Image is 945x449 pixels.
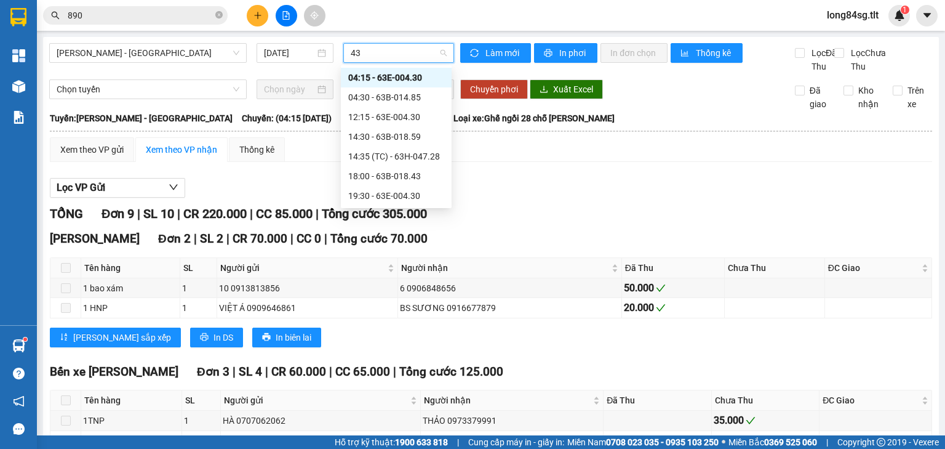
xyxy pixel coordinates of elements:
div: 04:30 - 63B-014.85 [348,91,444,104]
div: 1K ĐEN [83,434,180,447]
div: 14:30 - 63B-018.59 [348,130,444,144]
span: check [656,303,666,313]
img: icon-new-feature [894,10,905,21]
span: sync [470,49,480,59]
span: Đơn 2 [158,232,191,246]
span: Hồ Chí Minh - Mỹ Tho [57,44,239,62]
span: bar-chart [680,49,691,59]
span: | [324,232,327,246]
span: Loại xe: Ghế ngồi 28 chỗ [PERSON_NAME] [453,111,615,125]
button: sort-ascending[PERSON_NAME] sắp xếp [50,328,181,347]
span: | [265,365,268,379]
button: printerIn phơi [534,43,597,63]
sup: 1 [901,6,909,14]
span: | [194,232,197,246]
div: Xem theo VP gửi [60,143,124,156]
span: printer [262,333,271,342]
button: plus [247,5,268,26]
b: Tuyến: [PERSON_NAME] - [GEOGRAPHIC_DATA] [50,113,233,123]
span: copyright [877,438,885,447]
span: Đã giao [805,84,835,111]
input: Chọn ngày [264,83,314,96]
div: 14:35 (TC) - 63H-047.28 [348,150,444,163]
div: 12:15 - 63E-004.30 [348,110,444,124]
span: printer [200,333,209,342]
span: ĐC Giao [823,394,919,407]
div: 1 [182,301,215,315]
span: check [746,416,756,426]
span: Cung cấp máy in - giấy in: [468,435,564,449]
input: 13/09/2025 [264,46,314,60]
th: SL [182,390,221,411]
div: 04:15 - 63E-004.30 [348,71,444,84]
span: Người gửi [224,394,408,407]
span: close-circle [215,10,223,22]
div: 1 bao xám [83,281,178,295]
span: [PERSON_NAME] sắp xếp [73,331,171,344]
span: download [540,85,548,95]
input: Tìm tên, số ĐT hoặc mã đơn [68,9,213,22]
span: | [226,232,229,246]
div: HÀ 0707062062 [223,414,418,427]
button: file-add [276,5,297,26]
button: Lọc VP Gửi [50,178,185,198]
span: Làm mới [485,46,521,60]
strong: 1900 633 818 [395,437,448,447]
span: Chọn tuyến [57,80,239,99]
span: | [137,206,140,221]
button: In đơn chọn [600,43,668,63]
span: Miền Nam [567,435,719,449]
img: logo-vxr [10,8,26,26]
span: | [250,206,253,221]
div: Xem theo VP nhận [146,143,217,156]
div: MẪN 0939132418 [423,434,601,447]
span: In DS [213,331,233,344]
span: In phơi [559,46,588,60]
span: check [656,283,666,293]
span: Trên xe [903,84,933,111]
span: 1 [903,6,907,14]
span: Bến xe [PERSON_NAME] [50,365,178,379]
img: dashboard-icon [12,49,25,62]
button: bar-chartThống kê [671,43,743,63]
img: solution-icon [12,111,25,124]
th: Chưa Thu [725,258,825,278]
th: Đã Thu [622,258,725,278]
span: ĐC Giao [828,261,919,275]
strong: 0369 525 060 [764,437,817,447]
button: Chuyển phơi [460,79,528,99]
div: 20.000 [624,300,722,315]
th: Đã Thu [604,390,711,411]
span: CC 65.000 [335,365,390,379]
span: CC 0 [297,232,321,246]
div: 35.000 [714,413,817,428]
img: warehouse-icon [12,339,25,352]
span: plus [253,11,262,20]
th: SL [180,258,217,278]
span: CR 70.000 [233,232,287,246]
img: warehouse-icon [12,80,25,93]
span: Hỗ trợ kỹ thuật: [335,435,448,449]
span: Người nhận [401,261,609,275]
span: SL 2 [200,232,223,246]
div: HOÀNG 0989801613 [223,434,418,447]
span: TỔNG [50,206,83,221]
span: Tổng cước 70.000 [330,232,428,246]
span: SL 4 [239,365,262,379]
div: 1 HNP [83,301,178,315]
span: In biên lai [276,331,311,344]
span: CR 220.000 [183,206,247,221]
span: Người nhận [424,394,591,407]
span: sort-ascending [60,333,68,342]
span: file-add [282,11,290,20]
span: question-circle [13,368,25,379]
div: Thống kê [239,143,274,156]
span: | [457,435,459,449]
div: VIỆT Á 0909646861 [219,301,396,315]
span: search [51,11,60,20]
th: Chưa Thu [712,390,819,411]
span: | [826,435,828,449]
span: Lọc Chưa Thu [846,46,893,73]
div: 30.000 [714,433,817,448]
div: BS SƯƠNG 0916677879 [400,301,620,315]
